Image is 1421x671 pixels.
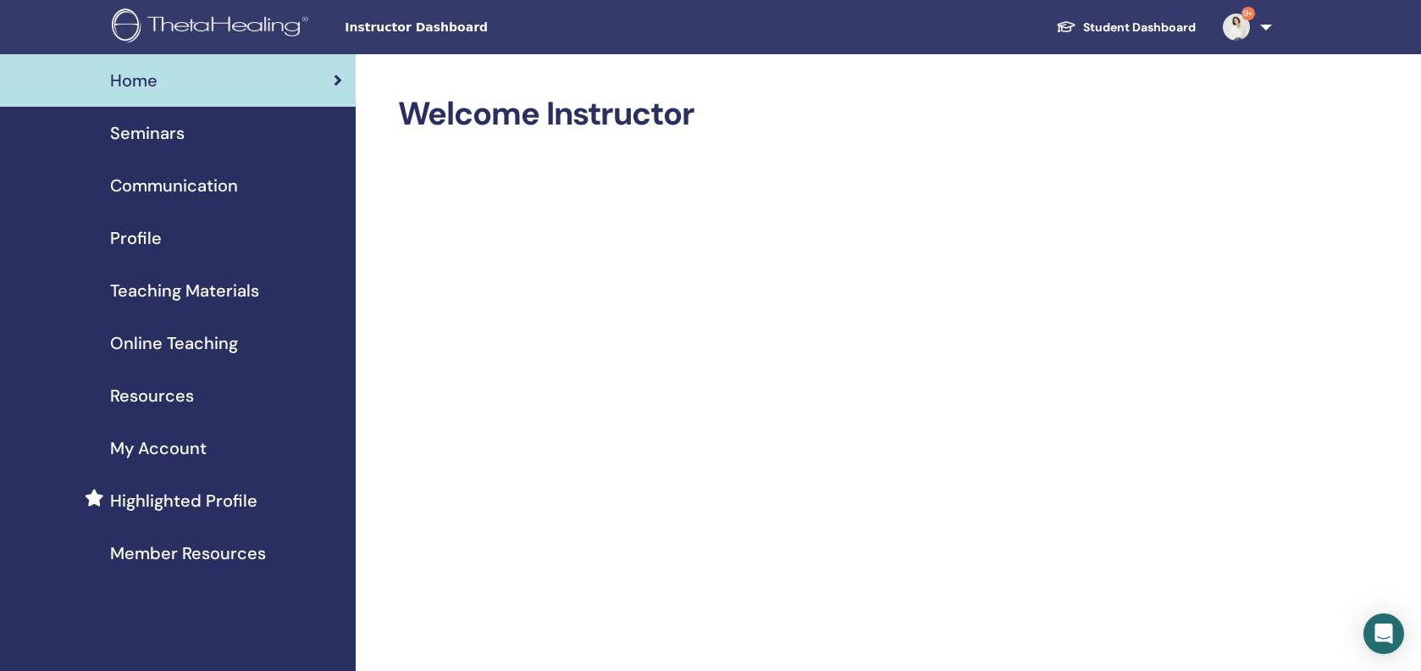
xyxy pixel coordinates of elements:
a: Student Dashboard [1042,12,1209,43]
span: Seminars [110,120,185,146]
img: default.jpg [1223,14,1250,41]
span: Instructor Dashboard [345,19,599,36]
span: Highlighted Profile [110,488,257,513]
span: Teaching Materials [110,278,259,303]
span: Communication [110,173,238,198]
img: logo.png [112,8,314,47]
span: Online Teaching [110,330,238,356]
h2: Welcome Instructor [398,95,1269,134]
span: 9+ [1241,7,1255,20]
span: Home [110,68,158,93]
span: Resources [110,383,194,408]
img: graduation-cap-white.svg [1056,19,1076,34]
span: Profile [110,225,162,251]
div: Open Intercom Messenger [1363,613,1404,654]
span: Member Resources [110,541,266,566]
span: My Account [110,435,207,461]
